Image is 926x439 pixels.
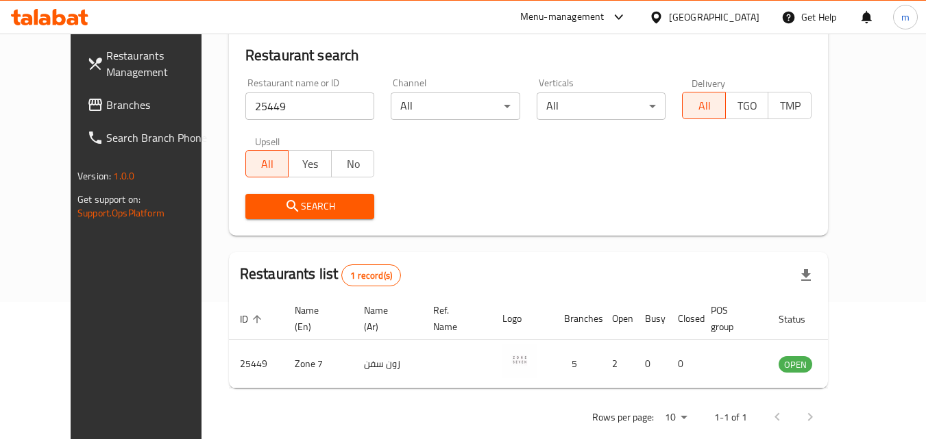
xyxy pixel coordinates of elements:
span: Get support on: [77,190,141,208]
h2: Restaurant search [245,45,812,66]
span: Name (Ar) [364,302,406,335]
span: Name (En) [295,302,337,335]
p: 1-1 of 1 [714,409,747,426]
div: Rows per page: [659,407,692,428]
div: Export file [790,259,823,292]
label: Upsell [255,136,280,146]
td: 0 [634,340,667,388]
span: Branches [106,97,215,113]
th: Busy [634,298,667,340]
span: TGO [731,96,764,116]
span: Yes [294,154,326,174]
button: All [682,92,726,119]
button: TMP [768,92,812,119]
span: POS group [711,302,751,335]
span: Search [256,198,364,215]
div: Menu-management [520,9,605,25]
label: Delivery [692,78,726,88]
button: All [245,150,289,177]
input: Search for restaurant name or ID.. [245,92,375,120]
table: enhanced table [229,298,887,388]
span: Ref. Name [433,302,475,335]
td: 5 [553,340,601,388]
span: Restaurants Management [106,47,215,80]
span: m [901,10,910,25]
th: Logo [491,298,553,340]
td: 2 [601,340,634,388]
a: Restaurants Management [76,39,226,88]
div: [GEOGRAPHIC_DATA] [669,10,759,25]
td: Zone 7 [284,340,353,388]
button: TGO [725,92,769,119]
span: No [337,154,369,174]
th: Closed [667,298,700,340]
span: Status [779,311,823,327]
a: Branches [76,88,226,121]
td: 25449 [229,340,284,388]
img: Zone 7 [502,344,537,378]
button: No [331,150,375,177]
span: 1 record(s) [342,269,400,282]
th: Open [601,298,634,340]
div: All [391,92,520,120]
a: Search Branch Phone [76,121,226,154]
span: TMP [774,96,806,116]
span: All [252,154,284,174]
span: OPEN [779,357,812,373]
h2: Restaurants list [240,264,401,286]
span: 1.0.0 [113,167,134,185]
button: Search [245,194,375,219]
span: Search Branch Phone [106,129,215,146]
a: Support.OpsPlatform [77,204,165,222]
p: Rows per page: [592,409,654,426]
span: All [688,96,720,116]
span: Version: [77,167,111,185]
th: Branches [553,298,601,340]
td: 0 [667,340,700,388]
button: Yes [288,150,332,177]
span: ID [240,311,266,327]
div: All [537,92,666,120]
td: زون سفن [353,340,422,388]
div: Total records count [341,264,401,286]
